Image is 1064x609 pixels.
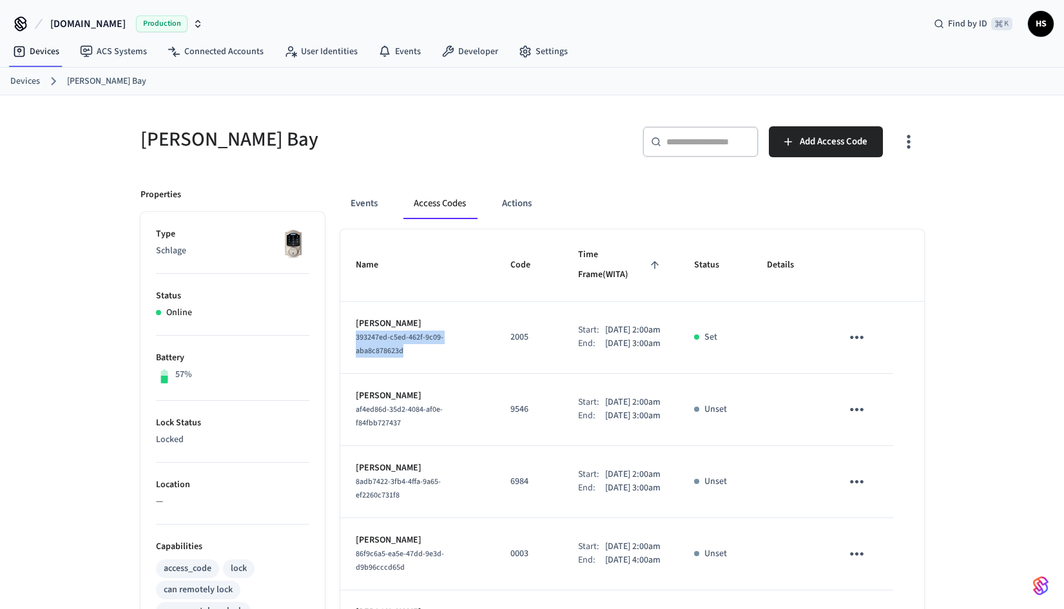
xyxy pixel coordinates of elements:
[605,481,661,495] p: [DATE] 3:00am
[578,324,605,337] div: Start:
[508,40,578,63] a: Settings
[70,40,157,63] a: ACS Systems
[10,75,40,88] a: Devices
[356,389,480,403] p: [PERSON_NAME]
[704,403,727,416] p: Unset
[924,12,1023,35] div: Find by ID⌘ K
[175,368,192,382] p: 57%
[510,255,547,275] span: Code
[578,468,605,481] div: Start:
[164,562,211,575] div: access_code
[50,16,126,32] span: [DOMAIN_NAME]
[704,331,717,344] p: Set
[156,416,309,430] p: Lock Status
[274,40,368,63] a: User Identities
[510,331,547,344] p: 2005
[492,188,542,219] button: Actions
[578,245,663,285] span: Time Frame(WITA)
[67,75,146,88] a: [PERSON_NAME] Bay
[578,396,605,409] div: Start:
[356,548,444,573] span: 86f9c6a5-ea5e-47dd-9e3d-d9b96cccd65d
[3,40,70,63] a: Devices
[156,433,309,447] p: Locked
[704,547,727,561] p: Unset
[156,227,309,241] p: Type
[704,475,727,488] p: Unset
[948,17,987,30] span: Find by ID
[605,468,661,481] p: [DATE] 2:00am
[157,40,274,63] a: Connected Accounts
[510,475,547,488] p: 6984
[356,317,480,331] p: [PERSON_NAME]
[510,403,547,416] p: 9546
[605,324,661,337] p: [DATE] 2:00am
[1029,12,1052,35] span: HS
[605,554,661,567] p: [DATE] 4:00am
[156,495,309,508] p: —
[277,227,309,260] img: Schlage Sense Smart Deadbolt with Camelot Trim, Front
[340,188,388,219] button: Events
[356,255,395,275] span: Name
[136,15,188,32] span: Production
[140,188,181,202] p: Properties
[578,409,605,423] div: End:
[140,126,525,153] h5: [PERSON_NAME] Bay
[368,40,431,63] a: Events
[605,409,661,423] p: [DATE] 3:00am
[578,554,605,567] div: End:
[166,306,192,320] p: Online
[769,126,883,157] button: Add Access Code
[340,188,924,219] div: ant example
[1028,11,1054,37] button: HS
[605,540,661,554] p: [DATE] 2:00am
[767,255,811,275] span: Details
[605,337,661,351] p: [DATE] 3:00am
[510,547,547,561] p: 0003
[578,481,605,495] div: End:
[694,255,736,275] span: Status
[156,289,309,303] p: Status
[164,583,233,597] div: can remotely lock
[800,133,867,150] span: Add Access Code
[156,244,309,258] p: Schlage
[578,540,605,554] div: Start:
[156,351,309,365] p: Battery
[231,562,247,575] div: lock
[578,337,605,351] div: End:
[403,188,476,219] button: Access Codes
[356,332,443,356] span: 393247ed-c5ed-462f-9c09-aba8c878623d
[605,396,661,409] p: [DATE] 2:00am
[356,534,480,547] p: [PERSON_NAME]
[156,478,309,492] p: Location
[356,404,443,429] span: af4ed86d-35d2-4084-af0e-f84fbb727437
[156,540,309,554] p: Capabilities
[356,461,480,475] p: [PERSON_NAME]
[991,17,1012,30] span: ⌘ K
[431,40,508,63] a: Developer
[356,476,441,501] span: 8adb7422-3fb4-4ffa-9a65-ef2260c731f8
[1033,575,1049,596] img: SeamLogoGradient.69752ec5.svg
